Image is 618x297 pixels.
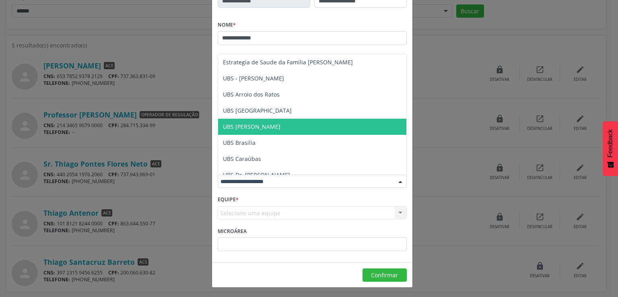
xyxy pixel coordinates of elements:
[218,225,247,237] label: Microárea
[603,121,618,176] button: Feedback - Mostrar pesquisa
[223,139,255,146] span: UBS Brasilia
[607,129,614,157] span: Feedback
[223,123,280,130] span: UBS [PERSON_NAME]
[218,19,236,31] label: Nome
[223,91,280,98] span: UBS Arroio dos Ratos
[218,194,239,206] label: Equipe
[371,271,398,279] span: Confirmar
[363,268,407,282] button: Confirmar
[223,171,290,179] span: UBS Dr. [PERSON_NAME]
[223,58,353,66] span: Estrategia de Saude da Familia [PERSON_NAME]
[223,107,292,114] span: UBS [GEOGRAPHIC_DATA]
[223,74,284,82] span: UBS - [PERSON_NAME]
[223,155,261,163] span: UBS Caraúbas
